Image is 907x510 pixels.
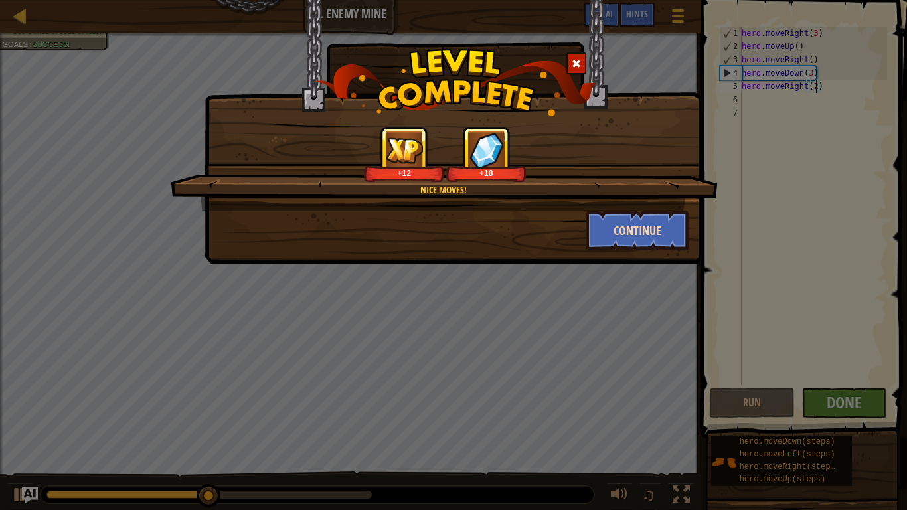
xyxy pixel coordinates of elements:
[386,137,423,163] img: reward_icon_xp.png
[311,49,596,116] img: level_complete.png
[469,132,504,169] img: reward_icon_gems.png
[449,168,524,178] div: +18
[234,183,653,197] div: Nice moves!
[586,211,689,250] button: Continue
[367,168,442,178] div: +12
